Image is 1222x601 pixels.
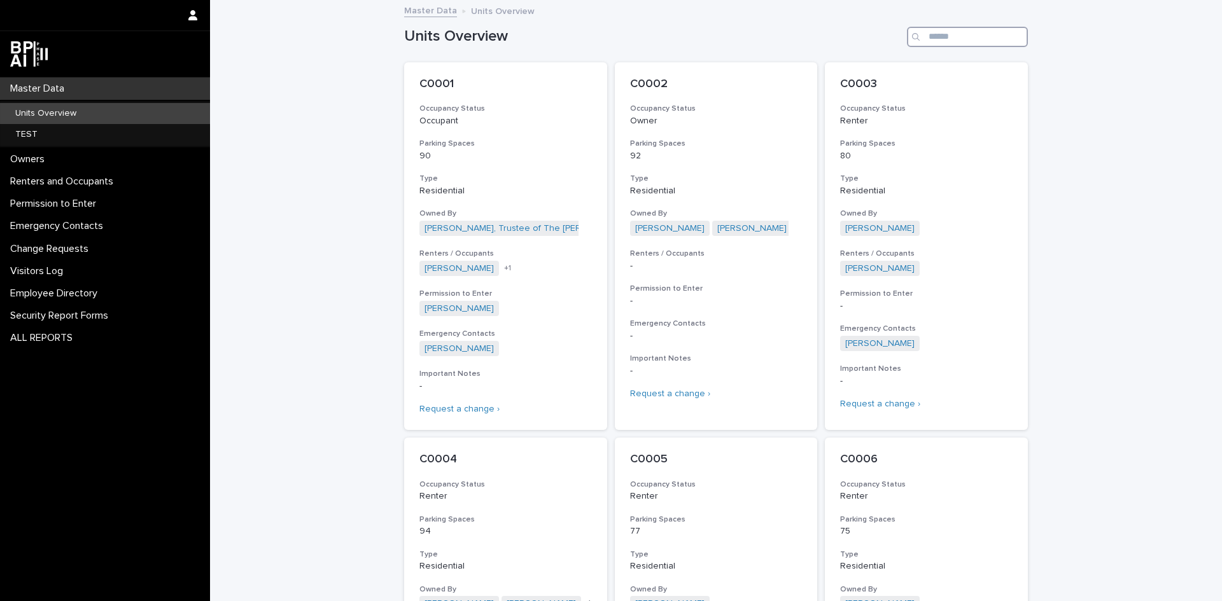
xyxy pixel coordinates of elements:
[471,3,535,17] p: Units Overview
[425,223,757,234] a: [PERSON_NAME], Trustee of The [PERSON_NAME] Revocable Trust dated [DATE]
[404,27,902,46] h1: Units Overview
[419,584,592,595] h3: Owned By
[630,78,803,92] p: C0002
[419,139,592,149] h3: Parking Spaces
[630,116,803,127] p: Owner
[419,209,592,219] h3: Owned By
[840,186,1013,197] p: Residential
[840,526,1013,537] p: 75
[630,296,803,307] p: -
[630,331,803,342] p: -
[419,404,500,413] a: Request a change ›
[5,265,73,277] p: Visitors Log
[840,453,1013,467] p: C0006
[630,186,803,197] p: Residential
[419,549,592,560] h3: Type
[840,104,1013,114] h3: Occupancy Status
[635,223,705,234] a: [PERSON_NAME]
[5,287,108,300] p: Employee Directory
[5,129,48,140] p: TEST
[630,174,803,184] h3: Type
[840,209,1013,219] h3: Owned By
[419,369,592,379] h3: Important Notes
[630,354,803,364] h3: Important Notes
[630,491,803,502] p: Renter
[504,265,511,272] span: + 1
[630,151,803,162] p: 92
[419,104,592,114] h3: Occupancy Status
[630,209,803,219] h3: Owned By
[840,116,1013,127] p: Renter
[419,249,592,259] h3: Renters / Occupants
[5,176,123,188] p: Renters and Occupants
[419,174,592,184] h3: Type
[840,364,1013,374] h3: Important Notes
[5,310,118,322] p: Security Report Forms
[840,399,920,408] a: Request a change ›
[845,263,915,274] a: [PERSON_NAME]
[419,480,592,490] h3: Occupancy Status
[840,561,1013,572] p: Residential
[840,151,1013,162] p: 80
[425,263,494,274] a: [PERSON_NAME]
[419,491,592,502] p: Renter
[5,153,55,165] p: Owners
[630,480,803,490] h3: Occupancy Status
[425,343,494,354] a: [PERSON_NAME]
[419,289,592,299] h3: Permission to Enter
[404,62,607,430] a: C0001Occupancy StatusOccupantParking Spaces90TypeResidentialOwned By[PERSON_NAME], Trustee of The...
[907,27,1028,47] input: Search
[630,261,803,272] p: -
[840,139,1013,149] h3: Parking Spaces
[419,526,592,537] p: 94
[630,284,803,294] h3: Permission to Enter
[630,249,803,259] h3: Renters / Occupants
[5,332,83,344] p: ALL REPORTS
[825,62,1028,430] a: C0003Occupancy StatusRenterParking Spaces80TypeResidentialOwned By[PERSON_NAME] Renters / Occupan...
[5,220,113,232] p: Emergency Contacts
[630,549,803,560] h3: Type
[419,381,592,392] p: -
[5,243,99,255] p: Change Requests
[419,561,592,572] p: Residential
[419,186,592,197] p: Residential
[615,62,818,430] a: C0002Occupancy StatusOwnerParking Spaces92TypeResidentialOwned By[PERSON_NAME] [PERSON_NAME] Rent...
[630,453,803,467] p: C0005
[419,515,592,525] h3: Parking Spaces
[840,480,1013,490] h3: Occupancy Status
[10,41,48,67] img: dwgmcNfxSF6WIOOXiGgu
[5,83,74,95] p: Master Data
[5,108,87,119] p: Units Overview
[630,561,803,572] p: Residential
[419,453,592,467] p: C0004
[840,249,1013,259] h3: Renters / Occupants
[630,139,803,149] h3: Parking Spaces
[630,319,803,329] h3: Emergency Contacts
[404,3,457,17] a: Master Data
[840,491,1013,502] p: Renter
[717,223,787,234] a: [PERSON_NAME]
[840,376,1013,387] p: -
[419,151,592,162] p: 90
[630,584,803,595] h3: Owned By
[630,515,803,525] h3: Parking Spaces
[845,338,915,349] a: [PERSON_NAME]
[630,366,803,376] p: -
[840,324,1013,334] h3: Emergency Contacts
[840,515,1013,525] h3: Parking Spaces
[840,289,1013,299] h3: Permission to Enter
[840,174,1013,184] h3: Type
[419,329,592,339] h3: Emergency Contacts
[840,301,1013,312] p: -
[845,223,915,234] a: [PERSON_NAME]
[5,198,106,210] p: Permission to Enter
[630,104,803,114] h3: Occupancy Status
[840,78,1013,92] p: C0003
[419,116,592,127] p: Occupant
[840,584,1013,595] h3: Owned By
[419,78,592,92] p: C0001
[630,389,710,398] a: Request a change ›
[425,303,494,314] a: [PERSON_NAME]
[630,526,803,537] p: 77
